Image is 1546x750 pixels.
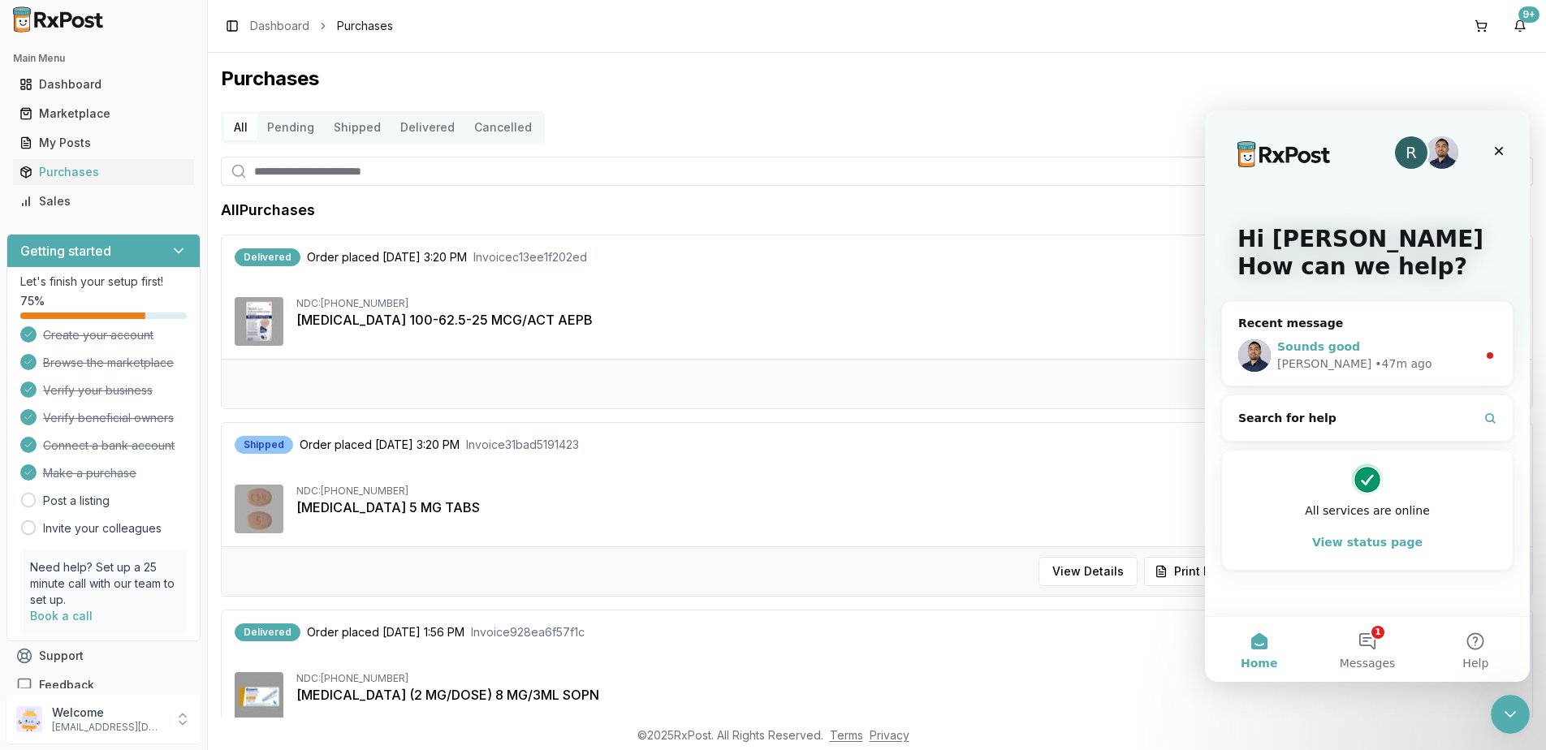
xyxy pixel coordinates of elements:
div: My Posts [19,135,188,151]
span: Order placed [DATE] 1:56 PM [307,624,464,640]
span: Verify your business [43,382,153,399]
span: Invoice 31bad5191423 [466,437,579,453]
span: Purchases [337,18,393,34]
a: Sales [13,187,194,216]
div: Delivered [235,248,300,266]
span: Make a purchase [43,465,136,481]
button: Purchases [6,159,201,185]
img: Trelegy Ellipta 100-62.5-25 MCG/ACT AEPB [235,297,283,346]
a: Privacy [870,728,909,742]
a: Dashboard [250,18,309,34]
iframe: Intercom live chat [1205,110,1530,682]
button: Print Invoice [1144,557,1255,586]
button: Shipped [324,114,391,140]
h2: Main Menu [13,52,194,65]
span: Invoice 928ea6f57f1c [471,624,585,640]
button: Dashboard [6,71,201,97]
div: [MEDICAL_DATA] (2 MG/DOSE) 8 MG/3ML SOPN [296,685,1519,705]
span: Invoice c13ee1f202ed [473,249,587,265]
div: NDC: [PHONE_NUMBER] [296,297,1519,310]
a: Marketplace [13,99,194,128]
button: Feedback [6,670,201,700]
button: All [224,114,257,140]
a: Post a listing [43,493,110,509]
div: [MEDICAL_DATA] 100-62.5-25 MCG/ACT AEPB [296,310,1519,330]
button: Pending [257,114,324,140]
a: My Posts [13,128,194,157]
button: Cancelled [464,114,542,140]
button: My Posts [6,130,201,156]
span: Create your account [43,327,153,343]
span: Order placed [DATE] 3:20 PM [307,249,467,265]
h1: Purchases [221,66,1533,92]
span: Feedback [39,677,94,693]
div: Purchases [19,164,188,180]
p: [EMAIL_ADDRESS][DOMAIN_NAME] [52,721,165,734]
button: 9+ [1507,13,1533,39]
a: Purchases [13,157,194,187]
div: Marketplace [19,106,188,122]
a: Terms [830,728,863,742]
h1: All Purchases [221,199,315,222]
p: Welcome [52,705,165,721]
div: Shipped [235,436,293,454]
img: User avatar [16,706,42,732]
div: NDC: [PHONE_NUMBER] [296,485,1519,498]
button: View Details [1039,557,1138,586]
div: NDC: [PHONE_NUMBER] [296,672,1519,685]
button: Sales [6,188,201,214]
div: Dashboard [19,76,188,93]
nav: breadcrumb [250,18,393,34]
span: Verify beneficial owners [43,410,174,426]
img: Eliquis 5 MG TABS [235,485,283,533]
div: Sales [19,193,188,209]
div: 9+ [1518,6,1540,23]
a: Book a call [30,609,93,623]
button: Marketplace [6,101,201,127]
h3: Getting started [20,241,111,261]
button: Support [6,641,201,670]
iframe: Intercom live chat [1491,695,1530,734]
a: Invite your colleagues [43,520,162,537]
span: Connect a bank account [43,437,175,454]
img: RxPost Logo [6,6,110,32]
a: Dashboard [13,70,194,99]
p: Need help? Set up a 25 minute call with our team to set up. [30,559,177,608]
span: Order placed [DATE] 3:20 PM [300,437,460,453]
p: Let's finish your setup first! [20,274,187,290]
div: [MEDICAL_DATA] 5 MG TABS [296,498,1519,517]
span: Browse the marketplace [43,355,174,371]
div: Delivered [235,623,300,641]
span: 75 % [20,293,45,309]
button: Delivered [391,114,464,140]
img: Ozempic (2 MG/DOSE) 8 MG/3ML SOPN [235,672,283,721]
